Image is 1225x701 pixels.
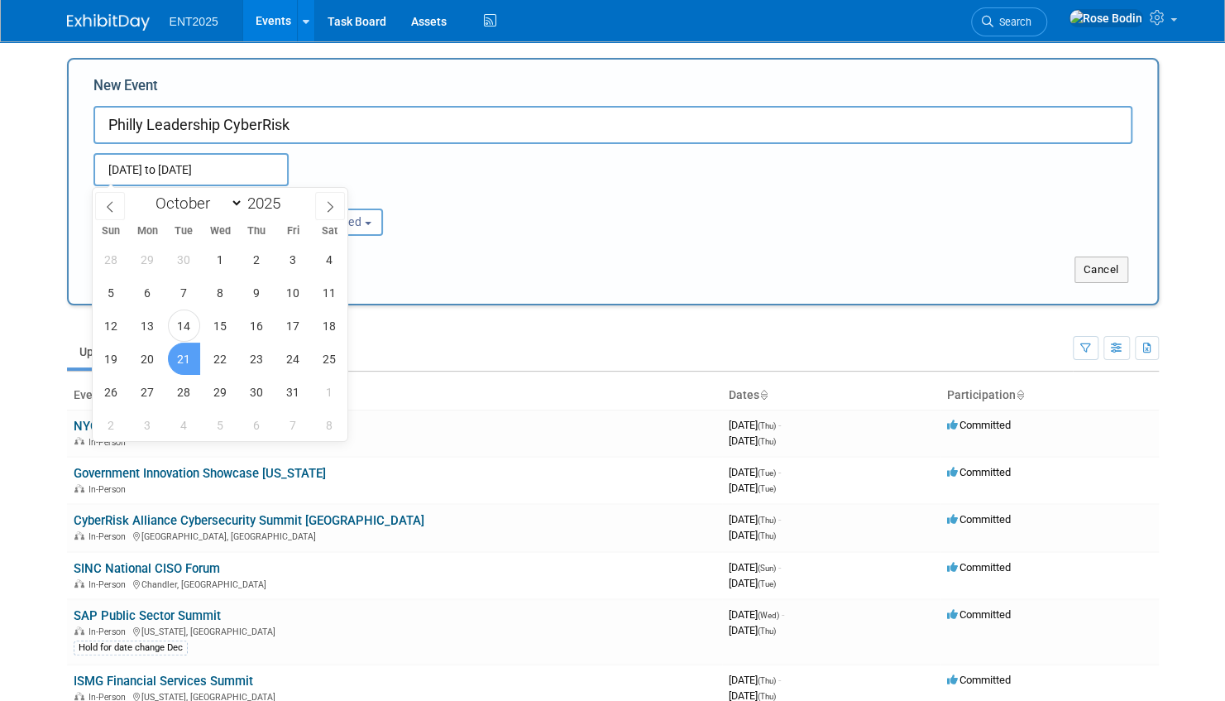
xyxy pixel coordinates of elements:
span: [DATE] [729,624,776,636]
span: September 28, 2025 [95,243,127,276]
span: Thu [238,226,275,237]
span: (Thu) [758,421,776,430]
span: (Thu) [758,676,776,685]
span: October 22, 2025 [204,343,237,375]
span: October 18, 2025 [313,310,346,342]
input: Year [243,194,293,213]
span: October 16, 2025 [241,310,273,342]
span: October 7, 2025 [168,276,200,309]
img: ExhibitDay [67,14,150,31]
span: - [778,513,781,526]
span: October 2, 2025 [241,243,273,276]
span: Committed [947,608,1011,621]
input: Start Date - End Date [93,153,289,186]
span: In-Person [89,531,131,542]
span: November 7, 2025 [277,409,309,441]
span: October 29, 2025 [204,376,237,408]
span: (Thu) [758,516,776,525]
span: (Wed) [758,611,779,620]
span: (Thu) [758,692,776,701]
span: October 8, 2025 [204,276,237,309]
span: Committed [947,419,1011,431]
span: October 9, 2025 [241,276,273,309]
span: [DATE] [729,466,781,478]
span: October 30, 2025 [241,376,273,408]
span: Committed [947,513,1011,526]
span: October 12, 2025 [95,310,127,342]
span: Committed [947,561,1011,574]
a: Government Innovation Showcase [US_STATE] [74,466,326,481]
span: [DATE] [729,435,776,447]
span: Search [993,16,1031,28]
input: Name of Trade Show / Conference [93,106,1132,144]
span: September 30, 2025 [168,243,200,276]
img: In-Person Event [74,692,84,700]
span: November 8, 2025 [313,409,346,441]
a: ISMG Financial Services Summit [74,674,253,689]
span: - [778,466,781,478]
span: [DATE] [729,577,776,589]
span: November 3, 2025 [132,409,164,441]
span: In-Person [89,437,131,448]
span: October 3, 2025 [277,243,309,276]
span: Wed [202,226,238,237]
span: [DATE] [729,419,781,431]
th: Participation [940,382,1159,410]
img: In-Person Event [74,627,84,635]
div: [US_STATE], [GEOGRAPHIC_DATA] [74,624,715,637]
a: SAP Public Sector Summit [74,608,221,623]
th: Dates [722,382,940,410]
div: Attendance / Format: [93,186,246,208]
span: October 13, 2025 [132,310,164,342]
span: Sun [93,226,129,237]
span: October 1, 2025 [204,243,237,276]
span: (Thu) [758,437,776,446]
span: November 1, 2025 [313,376,346,408]
a: NYC Cybersecurity Summit [74,419,223,434]
img: In-Person Event [74,579,84,588]
span: - [778,674,781,686]
a: CyberRisk Alliance Cybersecurity Summit [GEOGRAPHIC_DATA] [74,513,424,528]
span: Committed [947,674,1011,686]
img: In-Person Event [74,484,84,492]
span: October 5, 2025 [95,276,127,309]
span: Tue [165,226,202,237]
span: [DATE] [729,608,784,621]
img: In-Person Event [74,531,84,540]
span: October 21, 2025 [168,343,200,375]
span: [DATE] [729,482,776,494]
span: (Thu) [758,531,776,540]
span: October 20, 2025 [132,343,164,375]
a: Upcoming15 [67,336,164,367]
span: October 27, 2025 [132,376,164,408]
span: November 5, 2025 [204,409,237,441]
div: Participation: [270,186,423,208]
span: September 29, 2025 [132,243,164,276]
span: October 14, 2025 [168,310,200,342]
th: Event [67,382,722,410]
img: In-Person Event [74,437,84,445]
span: In-Person [89,579,131,590]
span: November 2, 2025 [95,409,127,441]
div: [GEOGRAPHIC_DATA], [GEOGRAPHIC_DATA] [74,529,715,542]
span: October 24, 2025 [277,343,309,375]
span: November 6, 2025 [241,409,273,441]
select: Month [148,193,243,214]
span: October 15, 2025 [204,310,237,342]
span: October 4, 2025 [313,243,346,276]
button: Cancel [1074,257,1128,283]
span: (Sun) [758,564,776,573]
span: In-Person [89,484,131,495]
span: Fri [275,226,311,237]
span: (Thu) [758,627,776,636]
span: Sat [311,226,347,237]
span: October 31, 2025 [277,376,309,408]
span: [DATE] [729,674,781,686]
span: October 11, 2025 [313,276,346,309]
label: New Event [93,76,158,102]
span: October 6, 2025 [132,276,164,309]
span: Mon [129,226,165,237]
img: Rose Bodin [1069,9,1143,27]
span: October 17, 2025 [277,310,309,342]
span: October 19, 2025 [95,343,127,375]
